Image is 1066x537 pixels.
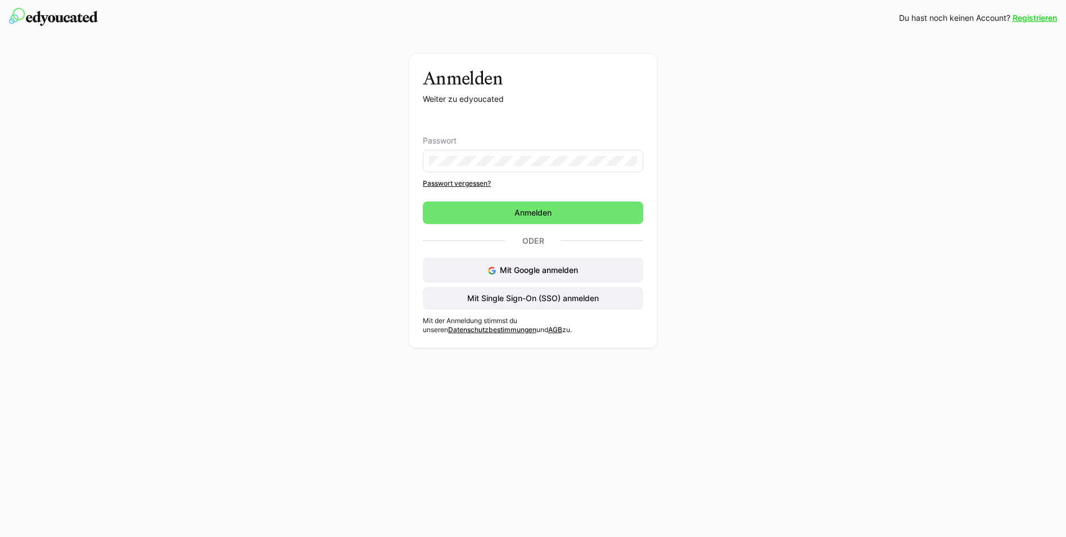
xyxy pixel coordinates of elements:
[423,316,643,334] p: Mit der Anmeldung stimmst du unseren und zu.
[423,93,643,105] p: Weiter zu edyoucated
[423,136,457,145] span: Passwort
[466,293,600,304] span: Mit Single Sign-On (SSO) anmelden
[513,207,553,218] span: Anmelden
[423,258,643,283] button: Mit Google anmelden
[423,287,643,310] button: Mit Single Sign-On (SSO) anmelden
[423,179,643,188] a: Passwort vergessen?
[423,68,643,89] h3: Anmelden
[1013,12,1057,24] a: Registrieren
[448,325,536,334] a: Datenschutzbestimmungen
[500,265,578,275] span: Mit Google anmelden
[548,325,562,334] a: AGB
[899,12,1010,24] span: Du hast noch keinen Account?
[9,8,98,26] img: edyoucated
[423,202,643,224] button: Anmelden
[505,233,561,249] p: Oder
